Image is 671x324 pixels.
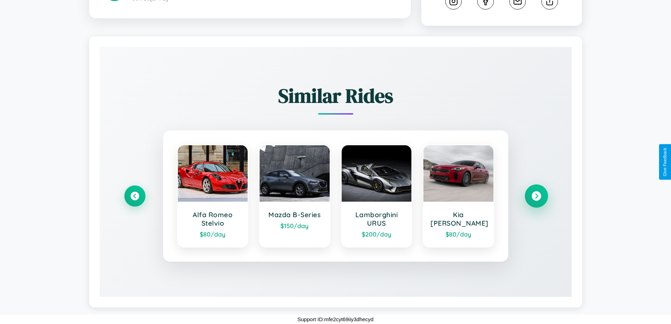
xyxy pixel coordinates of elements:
[663,148,667,176] div: Give Feedback
[298,314,374,324] p: Support ID: mfe2cyt69iiy3dhecyd
[185,210,241,227] h3: Alfa Romeo Stelvio
[341,145,412,247] a: Lamborghini URUS$200/day
[259,145,330,247] a: Mazda B-Series$150/day
[185,230,241,238] div: $ 80 /day
[267,210,323,219] h3: Mazda B-Series
[124,82,547,109] h2: Similar Rides
[177,145,249,247] a: Alfa Romeo Stelvio$80/day
[430,210,486,227] h3: Kia [PERSON_NAME]
[423,145,494,247] a: Kia [PERSON_NAME]$80/day
[349,210,405,227] h3: Lamborghini URUS
[430,230,486,238] div: $ 80 /day
[349,230,405,238] div: $ 200 /day
[267,222,323,230] div: $ 150 /day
